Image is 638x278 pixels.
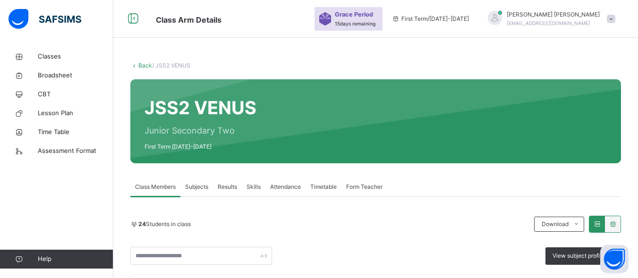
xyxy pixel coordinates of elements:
[507,20,590,26] span: [EMAIL_ADDRESS][DOMAIN_NAME]
[38,71,113,80] span: Broadsheet
[335,10,373,19] span: Grace Period
[38,109,113,118] span: Lesson Plan
[478,10,620,27] div: THOMASEMMANUEL
[138,220,146,227] b: 24
[600,245,629,273] button: Open asap
[138,220,191,228] span: Students in class
[270,183,301,191] span: Attendance
[319,12,331,25] img: sticker-purple.71386a28dfed39d6af7621340158ba97.svg
[247,183,261,191] span: Skills
[346,183,383,191] span: Form Teacher
[310,183,337,191] span: Timetable
[38,146,113,156] span: Assessment Format
[335,21,375,26] span: 15 days remaining
[185,183,208,191] span: Subjects
[138,62,152,69] a: Back
[553,252,604,260] span: View subject profile
[218,183,237,191] span: Results
[38,127,113,137] span: Time Table
[542,220,569,228] span: Download
[38,90,113,99] span: CBT
[507,10,600,19] span: [PERSON_NAME] [PERSON_NAME]
[38,52,113,61] span: Classes
[156,15,221,25] span: Class Arm Details
[392,15,469,23] span: session/term information
[152,62,190,69] span: / JSS2 VENUS
[135,183,176,191] span: Class Members
[38,254,113,264] span: Help
[9,9,81,29] img: safsims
